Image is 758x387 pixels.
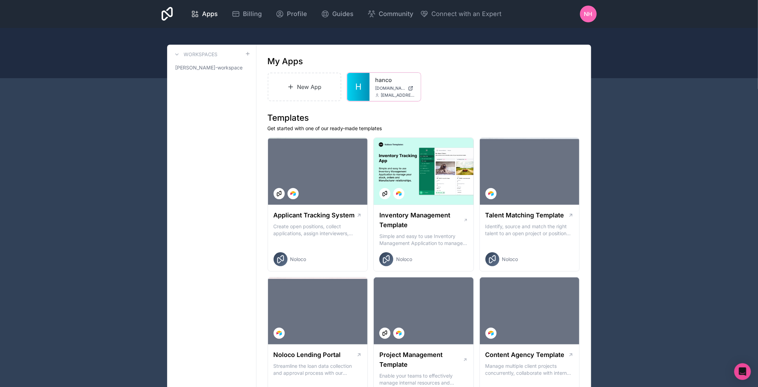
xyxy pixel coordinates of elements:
[268,125,580,132] p: Get started with one of our ready-made templates
[488,330,494,336] img: Airtable Logo
[274,210,355,220] h1: Applicant Tracking System
[290,256,306,263] span: Noloco
[274,363,362,377] p: Streamline the loan data collection and approval process with our Lending Portal template.
[379,350,463,370] h1: Project Management Template
[375,76,415,84] a: hanco
[274,350,341,360] h1: Noloco Lending Portal
[488,191,494,196] img: Airtable Logo
[379,233,468,247] p: Simple and easy to use Inventory Management Application to manage your stock, orders and Manufact...
[381,92,415,98] span: [EMAIL_ADDRESS][DOMAIN_NAME]
[502,256,518,263] span: Noloco
[268,73,342,101] a: New App
[268,56,303,67] h1: My Apps
[173,50,218,59] a: Workspaces
[420,9,501,19] button: Connect with an Expert
[315,6,359,22] a: Guides
[173,61,251,74] a: [PERSON_NAME]-workspace
[396,191,402,196] img: Airtable Logo
[485,223,574,237] p: Identify, source and match the right talent to an open project or position with our Talent Matchi...
[276,330,282,336] img: Airtable Logo
[243,9,262,19] span: Billing
[268,112,580,124] h1: Templates
[184,51,218,58] h3: Workspaces
[274,223,362,237] p: Create open positions, collect applications, assign interviewers, centralise candidate feedback a...
[287,9,307,19] span: Profile
[379,9,413,19] span: Community
[431,9,501,19] span: Connect with an Expert
[362,6,419,22] a: Community
[379,210,463,230] h1: Inventory Management Template
[332,9,354,19] span: Guides
[270,6,313,22] a: Profile
[185,6,223,22] a: Apps
[375,85,415,91] a: [DOMAIN_NAME]
[485,350,565,360] h1: Content Agency Template
[734,363,751,380] div: Open Intercom Messenger
[396,256,412,263] span: Noloco
[347,73,370,101] a: H
[396,330,402,336] img: Airtable Logo
[202,9,218,19] span: Apps
[485,363,574,377] p: Manage multiple client projects concurrently, collaborate with internal and external stakeholders...
[379,372,468,386] p: Enable your teams to effectively manage internal resources and execute client projects on time.
[355,81,362,92] span: H
[584,10,593,18] span: NH
[375,85,405,91] span: [DOMAIN_NAME]
[226,6,267,22] a: Billing
[485,210,564,220] h1: Talent Matching Template
[176,64,243,71] span: [PERSON_NAME]-workspace
[290,191,296,196] img: Airtable Logo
